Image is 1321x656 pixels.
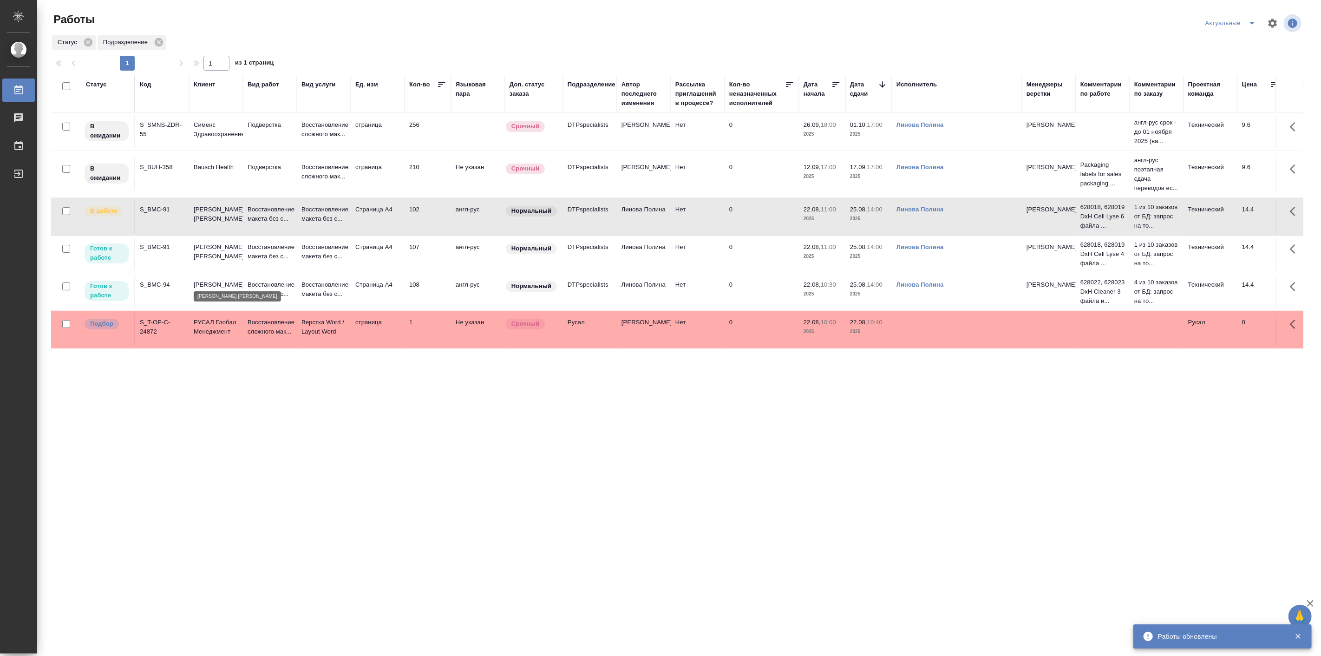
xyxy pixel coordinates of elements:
[850,243,867,250] p: 25.08,
[804,327,841,336] p: 2025
[896,243,944,250] a: Линова Полина
[194,243,238,261] p: [PERSON_NAME] [PERSON_NAME]
[804,319,821,326] p: 22.08,
[867,243,883,250] p: 14:00
[1284,238,1307,260] button: Здесь прячутся важные кнопки
[1203,16,1262,31] div: split button
[821,121,836,128] p: 18:00
[301,205,346,223] p: Восстановление макета без с...
[804,172,841,181] p: 2025
[568,80,615,89] div: Подразделение
[1288,632,1308,641] button: Закрыть
[617,158,671,190] td: [PERSON_NAME]
[1237,238,1284,270] td: 14.4
[896,281,944,288] a: Линова Полина
[90,206,117,216] p: В работе
[451,238,505,270] td: англ-рус
[90,164,123,183] p: В ожидании
[850,172,887,181] p: 2025
[1158,632,1281,641] div: Работы обновлены
[1237,158,1284,190] td: 9.6
[84,318,130,330] div: Можно подбирать исполнителей
[140,318,184,336] div: S_T-OP-C-24872
[510,80,558,98] div: Доп. статус заказа
[248,120,292,130] p: Подверстка
[405,158,451,190] td: 210
[867,164,883,171] p: 17:00
[563,313,617,346] td: Русал
[725,158,799,190] td: 0
[1284,158,1307,180] button: Здесь прячутся важные кнопки
[511,122,539,131] p: Срочный
[671,238,725,270] td: Нет
[725,200,799,233] td: 0
[1284,116,1307,138] button: Здесь прячутся важные кнопки
[617,276,671,308] td: Линова Полина
[617,200,671,233] td: Линова Полина
[1080,203,1125,230] p: 628018, 628019 DxH Cell Lyse 6 файла ...
[1134,80,1179,98] div: Комментарии по заказу
[84,205,130,217] div: Исполнитель выполняет работу
[1184,313,1237,346] td: Русал
[58,38,80,47] p: Статус
[850,80,878,98] div: Дата сдачи
[621,80,666,108] div: Автор последнего изменения
[1237,313,1284,346] td: 0
[194,120,238,139] p: Сименс Здравоохранение
[1284,14,1303,32] span: Посмотреть информацию
[1288,605,1312,628] button: 🙏
[563,276,617,308] td: DTPspecialists
[1027,243,1071,252] p: [PERSON_NAME]
[867,319,883,326] p: 10:40
[1237,116,1284,148] td: 9.6
[409,80,430,89] div: Кол-во
[850,121,867,128] p: 01.10,
[896,164,944,171] a: Линова Полина
[1284,313,1307,335] button: Здесь прячутся важные кнопки
[617,313,671,346] td: [PERSON_NAME]
[194,163,238,172] p: Bausch Health
[248,318,292,336] p: Восстановление сложного мак...
[821,243,836,250] p: 11:00
[301,120,346,139] p: Восстановление сложного мак...
[867,281,883,288] p: 14:00
[140,163,184,172] div: S_BUH-358
[896,80,937,89] div: Исполнитель
[729,80,785,108] div: Кол-во неназначенных исполнителей
[850,164,867,171] p: 17.09,
[671,276,725,308] td: Нет
[1184,158,1237,190] td: Технический
[51,12,95,27] span: Работы
[1134,278,1179,306] p: 4 из 10 заказов от БД: запрос на то...
[301,80,336,89] div: Вид услуги
[850,252,887,261] p: 2025
[850,206,867,213] p: 25.08,
[248,80,279,89] div: Вид работ
[355,80,378,89] div: Ед. изм
[1134,118,1179,146] p: англ-рус срок - до 01 ноября 2025 (ва...
[804,164,821,171] p: 12.09,
[1237,200,1284,233] td: 14.4
[804,130,841,139] p: 2025
[248,205,292,223] p: Восстановление макета без с...
[671,313,725,346] td: Нет
[725,276,799,308] td: 0
[1292,607,1308,626] span: 🙏
[140,243,184,252] div: S_BMC-91
[671,200,725,233] td: Нет
[896,121,944,128] a: Линова Полина
[1184,116,1237,148] td: Технический
[671,116,725,148] td: Нет
[563,238,617,270] td: DTPspecialists
[140,120,184,139] div: S_SMNS-ZDR-55
[821,281,836,288] p: 10:30
[1284,200,1307,223] button: Здесь прячутся важные кнопки
[235,57,274,71] span: из 1 страниц
[1284,276,1307,298] button: Здесь прячутся важные кнопки
[1262,12,1284,34] span: Настроить таблицу
[248,243,292,261] p: Восстановление макета без с...
[248,280,292,299] p: Восстановление макета без с...
[1184,238,1237,270] td: Технический
[511,319,539,328] p: Срочный
[617,116,671,148] td: [PERSON_NAME]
